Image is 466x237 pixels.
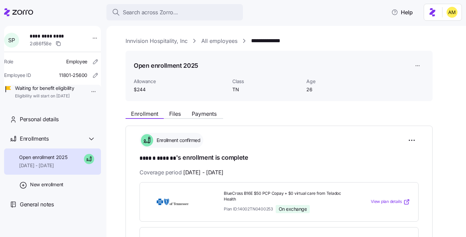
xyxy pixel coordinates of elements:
button: Help [386,5,418,19]
img: BlueCross BlueShield of Tennessee [148,194,197,210]
a: All employees [201,37,237,45]
span: Coverage period [140,168,223,177]
span: $244 [134,86,227,93]
span: Payments [192,111,217,116]
span: Enrollment [131,111,158,116]
span: Open enrollment 2025 [19,154,67,161]
span: 11801-25600 [59,72,87,79]
span: Class [232,78,301,85]
span: On exchange [279,206,307,212]
span: Enrollment confirmed [155,137,200,144]
button: Search across Zorro... [106,4,243,20]
h1: Open enrollment 2025 [134,61,198,70]
span: Plan ID: 14002TN0400253 [224,206,273,212]
span: Files [169,111,181,116]
span: BlueCross B16E $50 PCP Copay + $0 virtual care from Teladoc Health [224,191,343,202]
span: Search across Zorro... [123,8,178,17]
img: dfaaf2f2725e97d5ef9e82b99e83f4d7 [447,7,457,18]
span: General notes [20,200,54,209]
span: Enrollments [20,135,48,143]
span: Age [306,78,375,85]
span: Help [391,8,413,16]
span: Allowance [134,78,227,85]
a: View plan details [371,199,410,205]
span: [DATE] - [DATE] [183,168,223,177]
span: Employee [66,58,87,65]
span: TN [232,86,301,93]
span: View plan details [371,199,402,205]
span: [DATE] - [DATE] [19,162,67,169]
span: S P [8,37,15,43]
span: Role [4,58,13,65]
span: 2d86f58e [30,40,52,47]
span: Eligibility will start on [DATE] [15,93,74,99]
span: Waiting for benefit eligibility [15,85,74,92]
span: New enrollment [30,181,63,188]
h1: 's enrollment is complete [140,153,419,163]
span: Employee ID [4,72,31,79]
span: Personal details [20,115,59,124]
a: Innvision Hospitality, Inc [126,37,188,45]
span: 26 [306,86,375,93]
